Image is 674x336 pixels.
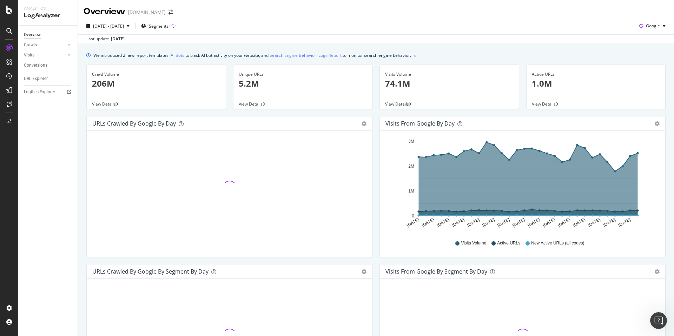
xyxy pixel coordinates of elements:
[128,9,166,16] div: [DOMAIN_NAME]
[497,240,520,246] span: Active URLs
[385,78,514,89] p: 74.1M
[385,101,409,107] span: View Details
[84,6,125,18] div: Overview
[587,217,601,228] text: [DATE]
[149,23,168,29] span: Segments
[650,312,667,329] iframe: Intercom live chat
[512,217,526,228] text: [DATE]
[362,121,366,126] div: gear
[92,101,116,107] span: View Details
[451,217,465,228] text: [DATE]
[636,20,668,32] button: Google
[92,268,209,275] div: URLs Crawled by Google By Segment By Day
[86,52,666,59] div: info banner
[24,6,72,12] div: Analytics
[557,217,571,228] text: [DATE]
[92,71,220,78] div: Crawl Volume
[408,139,414,144] text: 3M
[412,214,414,219] text: 0
[436,217,450,228] text: [DATE]
[408,189,414,194] text: 1M
[24,88,73,96] a: Logfiles Explorer
[24,31,73,39] a: Overview
[92,78,220,89] p: 206M
[602,217,616,228] text: [DATE]
[24,62,73,69] a: Conversions
[111,36,125,42] div: [DATE]
[532,71,660,78] div: Active URLs
[270,52,342,59] a: Search Engine Behavior: Logs Report
[239,101,263,107] span: View Details
[532,101,556,107] span: View Details
[482,217,496,228] text: [DATE]
[412,50,418,60] button: close banner
[24,75,48,82] div: URL Explorer
[467,217,481,228] text: [DATE]
[93,23,124,29] span: [DATE] - [DATE]
[24,41,66,49] a: Crawls
[24,62,47,69] div: Conversions
[24,52,34,59] div: Visits
[542,217,556,228] text: [DATE]
[532,78,660,89] p: 1.0M
[385,268,487,275] div: Visits from Google By Segment By Day
[406,217,420,228] text: [DATE]
[24,52,66,59] a: Visits
[93,52,411,59] div: We introduced 2 new report templates: to track AI bot activity on your website, and to monitor se...
[527,217,541,228] text: [DATE]
[86,36,125,42] div: Last update
[24,88,55,96] div: Logfiles Explorer
[171,52,184,59] a: AI Bots
[461,240,486,246] span: Visits Volume
[385,136,660,234] svg: A chart.
[531,240,584,246] span: New Active URLs (all codes)
[84,20,132,32] button: [DATE] - [DATE]
[239,71,367,78] div: Unique URLs
[385,120,455,127] div: Visits from Google by day
[92,120,176,127] div: URLs Crawled by Google by day
[617,217,632,228] text: [DATE]
[572,217,586,228] text: [DATE]
[408,164,414,169] text: 2M
[168,10,173,15] div: arrow-right-arrow-left
[421,217,435,228] text: [DATE]
[24,41,37,49] div: Crawls
[655,269,660,274] div: gear
[24,75,73,82] a: URL Explorer
[655,121,660,126] div: gear
[138,20,171,32] button: Segments
[24,31,41,39] div: Overview
[24,12,72,20] div: LogAnalyzer
[385,71,514,78] div: Visits Volume
[646,23,660,29] span: Google
[497,217,511,228] text: [DATE]
[239,78,367,89] p: 5.2M
[362,269,366,274] div: gear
